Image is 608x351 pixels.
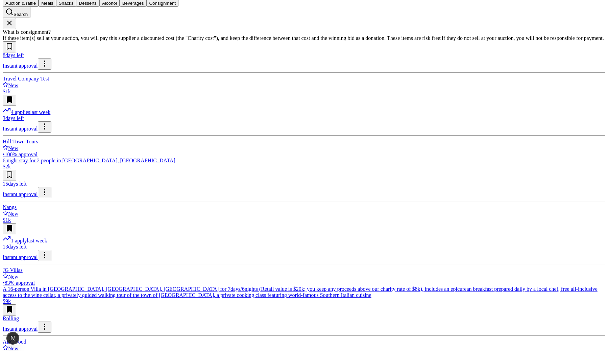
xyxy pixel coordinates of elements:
div: A 16-person Villa in [GEOGRAPHIC_DATA], [GEOGRAPHIC_DATA], [GEOGRAPHIC_DATA] for 7days/6nights (R... [3,286,605,298]
span: • [3,280,5,286]
div: 83% approval [3,273,605,286]
div: Rolling [3,315,605,322]
div: Instant approval [3,322,605,333]
div: $9k [3,298,605,304]
div: ABC Food [3,339,605,345]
